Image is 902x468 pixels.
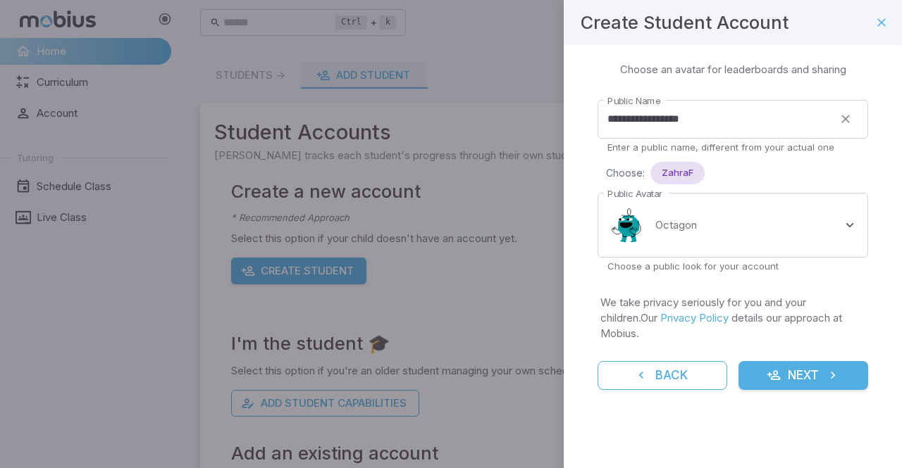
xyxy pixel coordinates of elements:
[581,8,789,37] h4: Create Student Account
[650,162,705,184] div: ZahraF
[607,204,650,246] img: octagon.svg
[607,141,858,153] p: Enter a public name, different from your actual one
[607,187,662,201] label: Public Avatar
[600,295,865,341] p: We take privacy seriously for you and your children. Our details our approach at Mobius.
[607,94,660,108] label: Public Name
[655,217,697,233] p: Octagon
[660,311,729,324] a: Privacy Policy
[606,162,868,184] div: Choose:
[739,361,868,391] button: Next
[598,361,727,391] button: Back
[607,260,858,272] p: Choose a public look for your account
[620,62,846,77] p: Choose an avatar for leaderboards and sharing
[833,106,858,132] button: clear
[650,166,705,180] span: ZahraF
